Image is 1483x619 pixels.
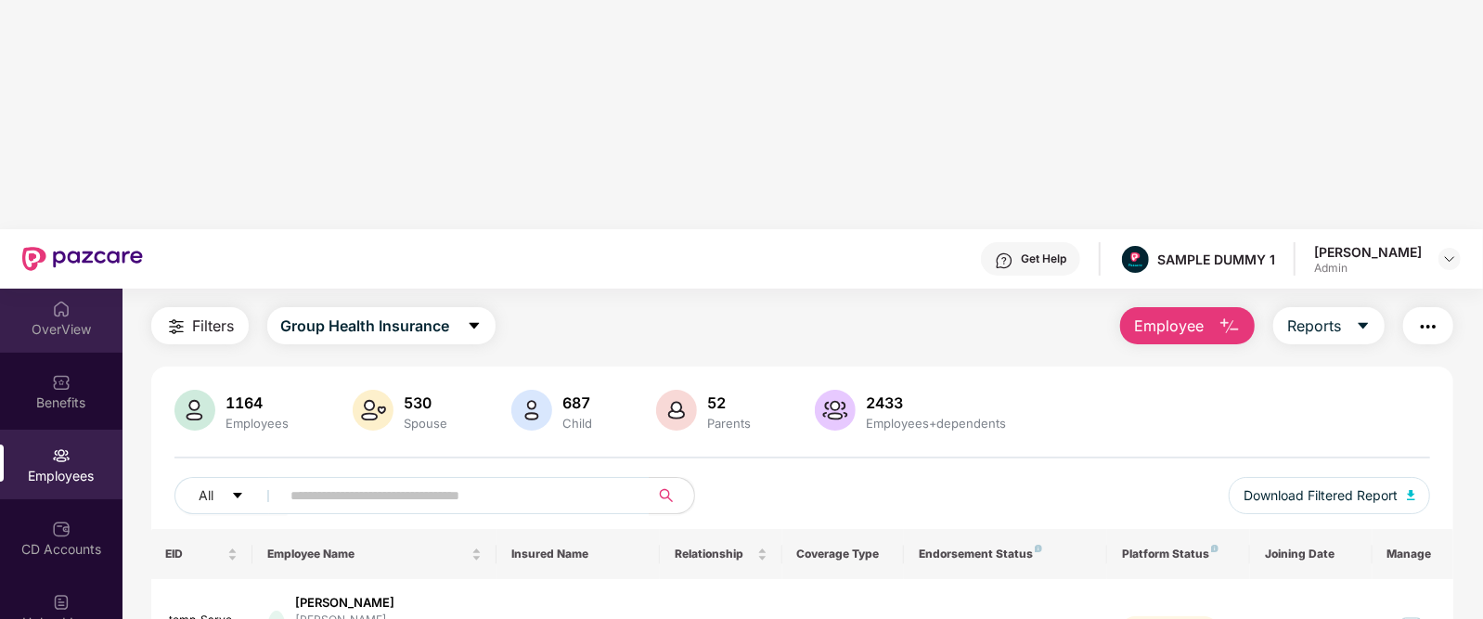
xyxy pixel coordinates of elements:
[496,529,659,579] th: Insured Name
[675,547,754,561] span: Relationship
[1250,529,1373,579] th: Joining Date
[919,547,1092,561] div: Endorsement Status
[1314,261,1422,276] div: Admin
[1417,316,1439,338] img: svg+xml;base64,PHN2ZyB4bWxucz0iaHR0cDovL3d3dy53My5vcmcvMjAwMC9zdmciIHdpZHRoPSIyNCIgaGVpZ2h0PSIyNC...
[231,489,244,504] span: caret-down
[252,529,496,579] th: Employee Name
[782,529,905,579] th: Coverage Type
[52,593,71,612] img: svg+xml;base64,PHN2ZyBpZD0iVXBsb2FkX0xvZ3MiIGRhdGEtbmFtZT0iVXBsb2FkIExvZ3MiIHhtbG5zPSJodHRwOi8vd3...
[223,416,293,431] div: Employees
[656,390,697,431] img: svg+xml;base64,PHN2ZyB4bWxucz0iaHR0cDovL3d3dy53My5vcmcvMjAwMC9zdmciIHhtbG5zOnhsaW5rPSJodHRwOi8vd3...
[166,547,225,561] span: EID
[267,307,496,344] button: Group Health Insurancecaret-down
[511,390,552,431] img: svg+xml;base64,PHN2ZyB4bWxucz0iaHR0cDovL3d3dy53My5vcmcvMjAwMC9zdmciIHhtbG5zOnhsaW5rPSJodHRwOi8vd3...
[174,477,288,514] button: Allcaret-down
[267,547,468,561] span: Employee Name
[52,300,71,318] img: svg+xml;base64,PHN2ZyBpZD0iSG9tZSIgeG1sbnM9Imh0dHA6Ly93d3cudzMub3JnLzIwMDAvc3ZnIiB3aWR0aD0iMjAiIG...
[1211,545,1219,552] img: svg+xml;base64,PHN2ZyB4bWxucz0iaHR0cDovL3d3dy53My5vcmcvMjAwMC9zdmciIHdpZHRoPSI4IiBoZWlnaHQ9IjgiIH...
[1244,485,1398,506] span: Download Filtered Report
[1122,246,1149,273] img: Pazcare_Alternative_logo-01-01.png
[200,485,214,506] span: All
[649,488,685,503] span: search
[223,393,293,412] div: 1164
[815,390,856,431] img: svg+xml;base64,PHN2ZyB4bWxucz0iaHR0cDovL3d3dy53My5vcmcvMjAwMC9zdmciIHhtbG5zOnhsaW5rPSJodHRwOi8vd3...
[1314,243,1422,261] div: [PERSON_NAME]
[1407,490,1416,501] img: svg+xml;base64,PHN2ZyB4bWxucz0iaHR0cDovL3d3dy53My5vcmcvMjAwMC9zdmciIHhtbG5zOnhsaW5rPSJodHRwOi8vd3...
[174,390,215,431] img: svg+xml;base64,PHN2ZyB4bWxucz0iaHR0cDovL3d3dy53My5vcmcvMjAwMC9zdmciIHhtbG5zOnhsaW5rPSJodHRwOi8vd3...
[1219,316,1241,338] img: svg+xml;base64,PHN2ZyB4bWxucz0iaHR0cDovL3d3dy53My5vcmcvMjAwMC9zdmciIHhtbG5zOnhsaW5rPSJodHRwOi8vd3...
[467,318,482,335] span: caret-down
[52,446,71,465] img: svg+xml;base64,PHN2ZyBpZD0iRW1wbG95ZWVzIiB4bWxucz0iaHR0cDovL3d3dy53My5vcmcvMjAwMC9zdmciIHdpZHRoPS...
[1021,251,1066,266] div: Get Help
[401,393,452,412] div: 530
[52,373,71,392] img: svg+xml;base64,PHN2ZyBpZD0iQmVuZWZpdHMiIHhtbG5zPSJodHRwOi8vd3d3LnczLm9yZy8yMDAwL3N2ZyIgd2lkdGg9Ij...
[295,594,482,612] div: [PERSON_NAME]
[863,393,1011,412] div: 2433
[22,247,143,271] img: New Pazcare Logo
[1229,477,1431,514] button: Download Filtered Report
[401,416,452,431] div: Spouse
[1120,307,1255,344] button: Employee
[353,390,393,431] img: svg+xml;base64,PHN2ZyB4bWxucz0iaHR0cDovL3d3dy53My5vcmcvMjAwMC9zdmciIHhtbG5zOnhsaW5rPSJodHRwOi8vd3...
[281,315,450,338] span: Group Health Insurance
[863,416,1011,431] div: Employees+dependents
[1035,545,1042,552] img: svg+xml;base64,PHN2ZyB4bWxucz0iaHR0cDovL3d3dy53My5vcmcvMjAwMC9zdmciIHdpZHRoPSI4IiBoZWlnaHQ9IjgiIH...
[165,316,187,338] img: svg+xml;base64,PHN2ZyB4bWxucz0iaHR0cDovL3d3dy53My5vcmcvMjAwMC9zdmciIHdpZHRoPSIyNCIgaGVpZ2h0PSIyNC...
[151,307,249,344] button: Filters
[193,315,235,338] span: Filters
[649,477,695,514] button: search
[1273,307,1385,344] button: Reportscaret-down
[560,416,597,431] div: Child
[1157,251,1275,268] div: SAMPLE DUMMY 1
[1122,547,1235,561] div: Platform Status
[52,520,71,538] img: svg+xml;base64,PHN2ZyBpZD0iQ0RfQWNjb3VudHMiIGRhdGEtbmFtZT0iQ0QgQWNjb3VudHMiIHhtbG5zPSJodHRwOi8vd3...
[995,251,1013,270] img: svg+xml;base64,PHN2ZyBpZD0iSGVscC0zMngzMiIgeG1sbnM9Imh0dHA6Ly93d3cudzMub3JnLzIwMDAvc3ZnIiB3aWR0aD...
[660,529,782,579] th: Relationship
[704,393,755,412] div: 52
[1442,251,1457,266] img: svg+xml;base64,PHN2ZyBpZD0iRHJvcGRvd24tMzJ4MzIiIHhtbG5zPSJodHRwOi8vd3d3LnczLm9yZy8yMDAwL3N2ZyIgd2...
[704,416,755,431] div: Parents
[151,529,253,579] th: EID
[560,393,597,412] div: 687
[1134,315,1204,338] span: Employee
[1356,318,1371,335] span: caret-down
[1373,529,1454,579] th: Manage
[1287,315,1341,338] span: Reports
